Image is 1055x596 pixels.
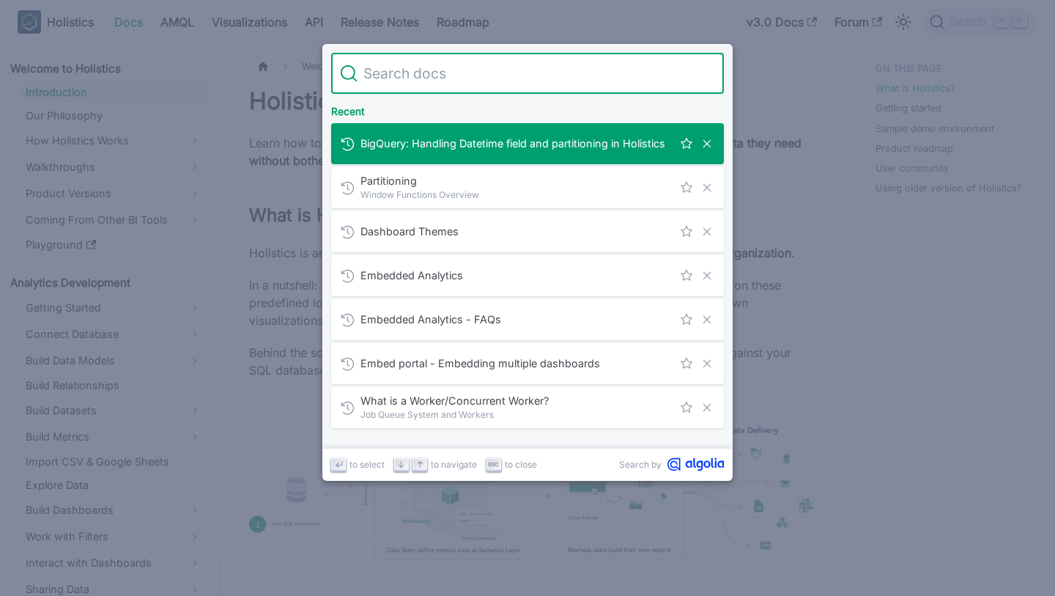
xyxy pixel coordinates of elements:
a: What is a Worker/Concurrent Worker?​Job Queue System and Workers [331,387,724,428]
button: Save this search [678,356,695,372]
button: Save this search [678,400,695,416]
a: Search byAlgolia [619,457,724,471]
svg: Escape key [488,459,499,470]
span: Search by [619,457,662,471]
a: BigQuery: Handling Datetime field and partitioning in Holistics [331,123,724,164]
span: Embedded Analytics [360,268,673,282]
div: Recent [328,94,727,123]
span: Embedded Analytics - FAQs [360,312,673,326]
span: Partitioning​ [360,174,673,188]
button: Remove this search from history [699,268,715,284]
svg: Enter key [333,459,344,470]
span: What is a Worker/Concurrent Worker?​ [360,394,673,408]
button: Save this search [678,136,695,152]
a: Embed portal - Embedding multiple dashboards [331,343,724,384]
button: Remove this search from history [699,312,715,328]
span: to close [505,457,537,471]
span: to navigate [431,457,477,471]
span: Window Functions Overview [360,188,673,202]
button: Save this search [678,180,695,196]
span: Embed portal - Embedding multiple dashboards [360,356,673,370]
button: Save this search [678,312,695,328]
span: Job Queue System and Workers [360,408,673,422]
button: Remove this search from history [699,224,715,240]
button: Save this search [678,268,695,284]
span: to select [349,457,385,471]
svg: Arrow up [415,459,426,470]
button: Remove this search from history [699,356,715,372]
button: Remove this search from history [699,400,715,416]
input: Search docs [358,53,715,94]
button: Save this search [678,224,695,240]
a: Partitioning​Window Functions Overview [331,167,724,208]
button: Remove this search from history [699,180,715,196]
button: Remove this search from history [699,136,715,152]
a: Embedded Analytics - FAQs [331,299,724,340]
a: Embedded Analytics [331,255,724,296]
a: Dashboard Themes [331,211,724,252]
span: BigQuery: Handling Datetime field and partitioning in Holistics [360,136,673,150]
span: Dashboard Themes [360,224,673,238]
svg: Arrow down [396,459,407,470]
svg: Algolia [667,457,724,471]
